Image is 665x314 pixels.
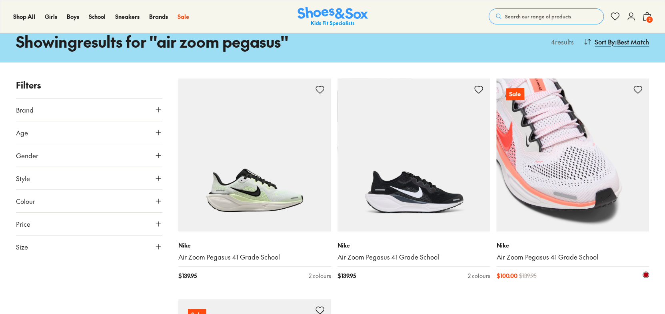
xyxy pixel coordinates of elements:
span: Style [16,173,30,183]
img: SNS_Logo_Responsive.svg [298,7,368,26]
span: Gender [16,151,38,160]
p: Sale [506,88,524,100]
span: Size [16,242,28,252]
a: Shoes & Sox [298,7,368,26]
button: Price [16,213,162,235]
a: Sale [178,12,189,21]
p: Nike [178,241,331,250]
span: $ 139.95 [178,272,197,280]
span: Sort By [595,37,615,46]
a: Air Zoom Pegasus 41 Grade School [178,253,331,262]
p: Filters [16,78,162,92]
a: Boys [67,12,79,21]
span: Sale [178,12,189,20]
p: 4 results [548,37,574,46]
span: Sneakers [115,12,140,20]
a: Brands [149,12,168,21]
span: Brands [149,12,168,20]
div: 2 colours [467,272,490,280]
span: Brand [16,105,34,115]
button: 2 [642,8,652,25]
span: $ 100.00 [496,272,517,280]
span: Shop All [13,12,35,20]
a: Sale [496,78,649,231]
p: Nike [496,241,649,250]
span: Age [16,128,28,137]
span: Girls [45,12,57,20]
span: $ 139.95 [519,272,536,280]
a: Shop All [13,12,35,21]
button: Gender [16,144,162,167]
a: School [89,12,106,21]
span: Search our range of products [505,13,571,20]
div: 2 colours [309,272,331,280]
button: Style [16,167,162,189]
span: 2 [645,16,653,24]
a: Sneakers [115,12,140,21]
button: Sort By:Best Match [583,33,649,50]
span: School [89,12,106,20]
span: Colour [16,196,35,206]
h1: Showing results for " air zoom pegasus " [16,30,333,53]
a: Air Zoom Pegasus 41 Grade School [337,253,490,262]
button: Brand [16,99,162,121]
span: Boys [67,12,79,20]
button: Age [16,121,162,144]
span: : Best Match [615,37,649,46]
button: Colour [16,190,162,212]
a: Air Zoom Pegasus 41 Grade School [496,253,649,262]
button: Search our range of products [489,8,604,24]
span: $ 139.95 [337,272,356,280]
p: Nike [337,241,490,250]
span: Price [16,219,30,229]
a: Girls [45,12,57,21]
button: Size [16,235,162,258]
